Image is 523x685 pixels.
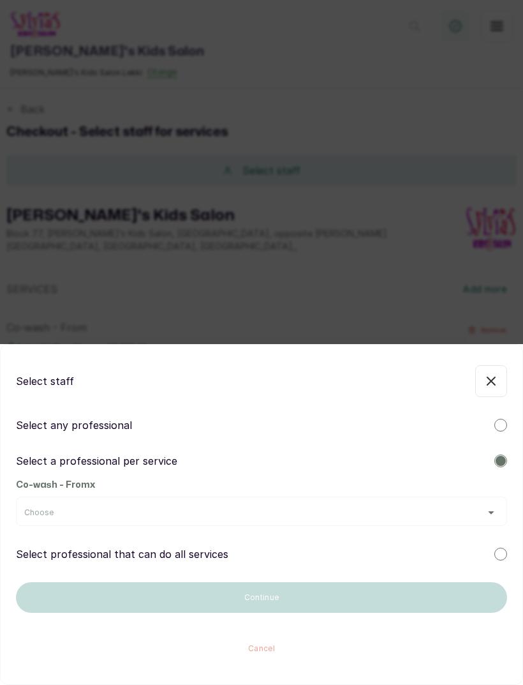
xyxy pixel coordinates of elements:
span: Choose [24,508,54,518]
p: Select professional that can do all services [16,546,228,562]
button: Continue [16,582,507,613]
button: Cancel [16,633,507,664]
h2: Co-wash - From x [16,479,507,492]
p: Select any professional [16,418,132,433]
button: Choose [24,508,499,518]
p: Select a professional per service [16,453,177,469]
p: Select staff [16,373,74,389]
